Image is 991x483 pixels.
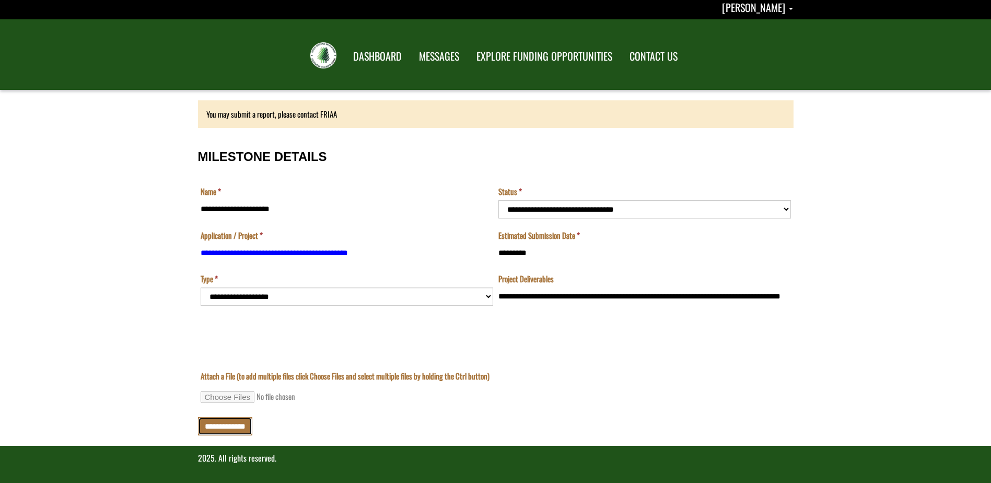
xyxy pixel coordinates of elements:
input: Application / Project is a required field. [201,244,493,262]
a: CONTACT US [622,43,685,70]
h3: MILESTONE DETAILS [198,150,794,164]
a: MESSAGES [411,43,467,70]
div: You may submit a report, please contact FRIAA [198,100,794,128]
a: DASHBOARD [345,43,410,70]
textarea: Project Deliverables [498,287,791,339]
input: Attach a File (to add multiple files click Choose Files and select multiple files by holding the ... [201,391,343,403]
fieldset: MILESTONE DETAILS [198,139,794,350]
a: EXPLORE FUNDING OPPORTUNITIES [469,43,620,70]
label: Attach a File (to add multiple files click Choose Files and select multiple files by holding the ... [201,371,489,382]
img: FRIAA Submissions Portal [310,42,336,68]
span: . All rights reserved. [215,452,276,464]
div: Milestone Details [198,139,794,435]
label: Type [201,273,218,284]
p: 2025 [198,452,794,464]
nav: Main Navigation [344,40,685,70]
label: Name [201,186,221,197]
label: Project Deliverables [498,273,554,284]
input: Name [201,200,493,218]
label: Application / Project [201,230,263,241]
label: Status [498,186,522,197]
label: Estimated Submission Date [498,230,580,241]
